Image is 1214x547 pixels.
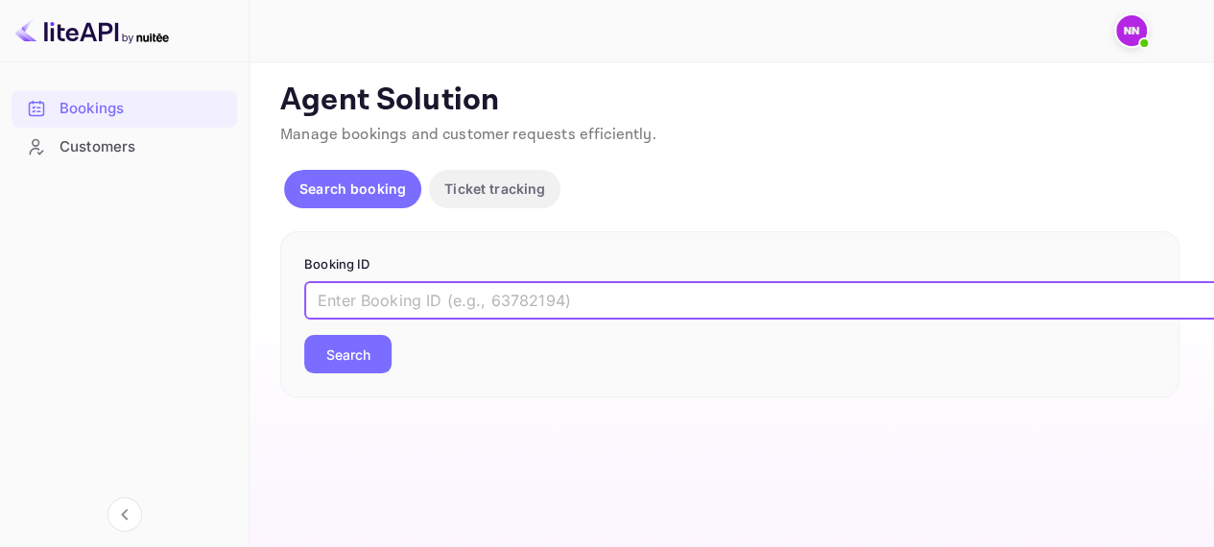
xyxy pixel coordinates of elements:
[60,136,227,158] div: Customers
[1116,15,1147,46] img: N/A N/A
[280,82,1179,120] p: Agent Solution
[304,335,392,373] button: Search
[107,497,142,532] button: Collapse navigation
[304,255,1155,274] p: Booking ID
[15,15,169,46] img: LiteAPI logo
[12,129,237,166] div: Customers
[444,178,545,199] p: Ticket tracking
[12,90,237,128] div: Bookings
[299,178,406,199] p: Search booking
[280,125,656,145] span: Manage bookings and customer requests efficiently.
[12,129,237,164] a: Customers
[60,98,227,120] div: Bookings
[12,90,237,126] a: Bookings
